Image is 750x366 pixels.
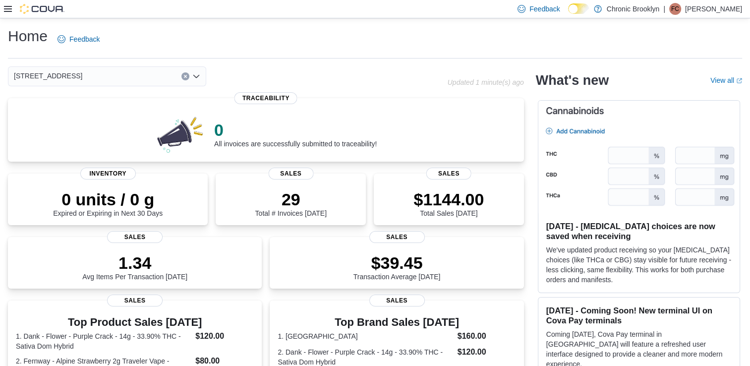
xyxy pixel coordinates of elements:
[546,221,732,241] h3: [DATE] - [MEDICAL_DATA] choices are now saved when receiving
[8,26,48,46] h1: Home
[20,4,64,14] img: Cova
[16,331,191,351] dt: 1. Dank - Flower - Purple Crack - 14g - 33.90% THC - Sativa Dom Hybrid
[369,231,425,243] span: Sales
[53,189,163,209] p: 0 units / 0 g
[353,253,441,281] div: Transaction Average [DATE]
[214,120,377,140] p: 0
[234,92,297,104] span: Traceability
[458,330,516,342] dd: $160.00
[529,4,560,14] span: Feedback
[195,330,254,342] dd: $120.00
[255,189,327,209] p: 29
[671,3,679,15] span: FC
[685,3,742,15] p: [PERSON_NAME]
[546,245,732,285] p: We've updated product receiving so your [MEDICAL_DATA] choices (like THCa or CBG) stay visible fo...
[82,253,187,273] p: 1.34
[54,29,104,49] a: Feedback
[278,331,453,341] dt: 1. [GEOGRAPHIC_DATA]
[82,253,187,281] div: Avg Items Per Transaction [DATE]
[155,114,206,154] img: 0
[268,168,313,180] span: Sales
[710,76,742,84] a: View allExternal link
[181,72,189,80] button: Clear input
[14,70,82,82] span: [STREET_ADDRESS]
[669,3,681,15] div: Fred Chu
[214,120,377,148] div: All invoices are successfully submitted to traceability!
[69,34,100,44] span: Feedback
[546,305,732,325] h3: [DATE] - Coming Soon! New terminal UI on Cova Pay terminals
[80,168,136,180] span: Inventory
[458,346,516,358] dd: $120.00
[426,168,471,180] span: Sales
[107,295,163,306] span: Sales
[736,78,742,84] svg: External link
[353,253,441,273] p: $39.45
[16,316,254,328] h3: Top Product Sales [DATE]
[369,295,425,306] span: Sales
[413,189,484,209] p: $1144.00
[568,3,589,14] input: Dark Mode
[536,72,609,88] h2: What's new
[192,72,200,80] button: Open list of options
[413,189,484,217] div: Total Sales [DATE]
[255,189,327,217] div: Total # Invoices [DATE]
[663,3,665,15] p: |
[278,316,516,328] h3: Top Brand Sales [DATE]
[607,3,660,15] p: Chronic Brooklyn
[448,78,524,86] p: Updated 1 minute(s) ago
[107,231,163,243] span: Sales
[53,189,163,217] div: Expired or Expiring in Next 30 Days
